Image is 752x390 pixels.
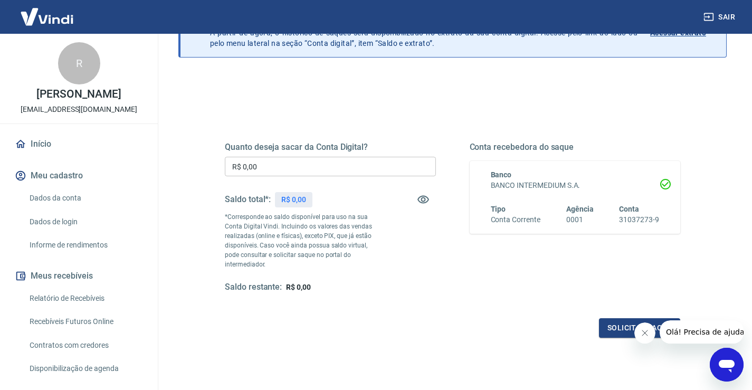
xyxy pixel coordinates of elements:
[634,322,655,344] iframe: Fechar mensagem
[470,142,681,153] h5: Conta recebedora do saque
[21,104,137,115] p: [EMAIL_ADDRESS][DOMAIN_NAME]
[6,7,89,16] span: Olá! Precisa de ajuda?
[491,214,540,225] h6: Conta Corrente
[13,1,81,33] img: Vindi
[25,211,145,233] a: Dados de login
[566,214,594,225] h6: 0001
[710,348,744,382] iframe: Botão para abrir a janela de mensagens
[281,194,306,205] p: R$ 0,00
[619,214,659,225] h6: 31037273-9
[225,282,282,293] h5: Saldo restante:
[25,288,145,309] a: Relatório de Recebíveis
[225,194,271,205] h5: Saldo total*:
[25,335,145,356] a: Contratos com credores
[286,283,311,291] span: R$ 0,00
[566,205,594,213] span: Agência
[619,205,639,213] span: Conta
[599,318,680,338] button: Solicitar saque
[13,132,145,156] a: Início
[225,142,436,153] h5: Quanto deseja sacar da Conta Digital?
[25,187,145,209] a: Dados da conta
[491,180,660,191] h6: BANCO INTERMEDIUM S.A.
[660,320,744,344] iframe: Mensagem da empresa
[58,42,100,84] div: R
[13,264,145,288] button: Meus recebíveis
[491,170,512,179] span: Banco
[491,205,506,213] span: Tipo
[25,234,145,256] a: Informe de rendimentos
[25,311,145,332] a: Recebíveis Futuros Online
[25,358,145,379] a: Disponibilização de agenda
[13,164,145,187] button: Meu cadastro
[701,7,739,27] button: Sair
[225,212,383,269] p: *Corresponde ao saldo disponível para uso na sua Conta Digital Vindi. Incluindo os valores das ve...
[36,89,121,100] p: [PERSON_NAME]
